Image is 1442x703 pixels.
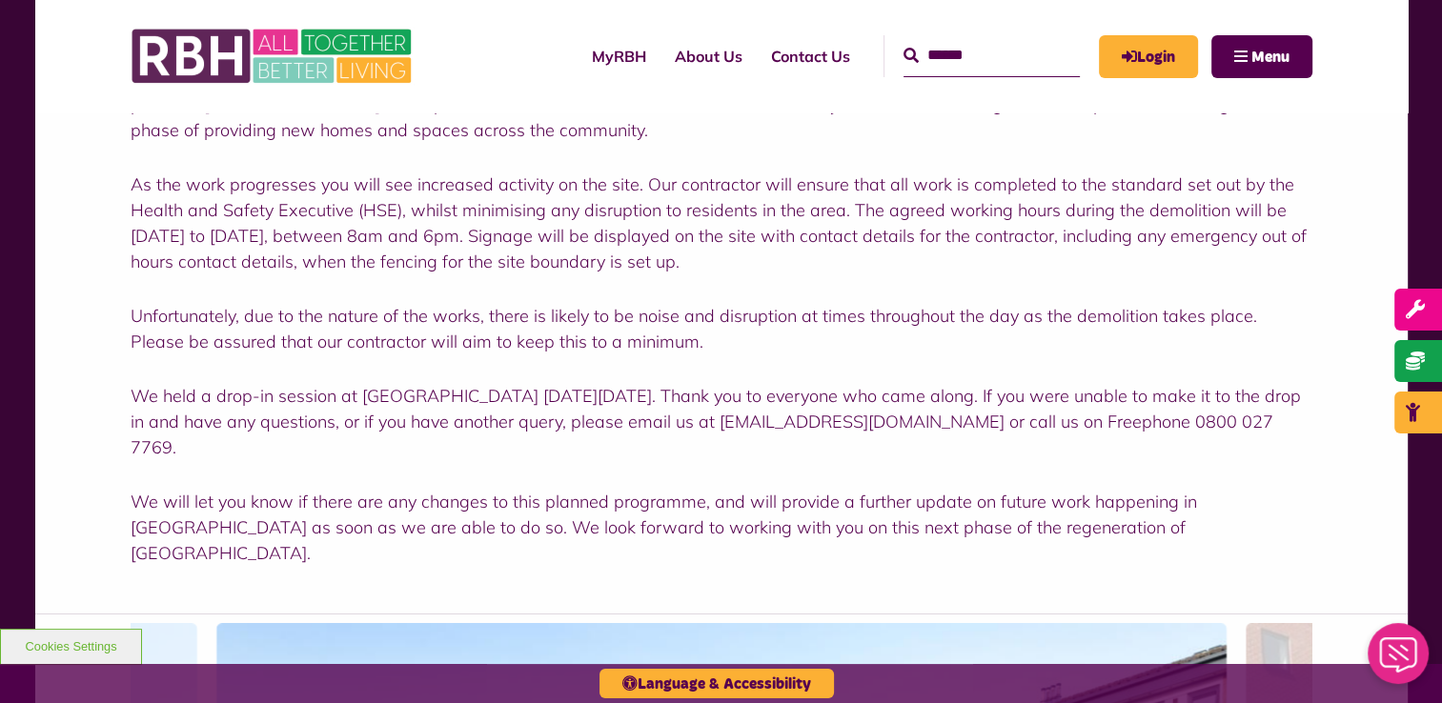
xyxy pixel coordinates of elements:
a: MyRBH [578,30,660,82]
input: Search [904,35,1080,76]
button: Navigation [1211,35,1312,78]
iframe: Netcall Web Assistant for live chat [1356,617,1442,703]
p: As the work progresses you will see increased activity on the site. Our contractor will ensure th... [131,171,1312,274]
span: Menu [1251,50,1290,65]
p: Unfortunately, due to the nature of the works, there is likely to be noise and disruption at time... [131,303,1312,354]
a: MyRBH [1099,35,1198,78]
p: We will let you know if there are any changes to this planned programme, and will provide a furth... [131,489,1312,566]
a: Contact Us [757,30,864,82]
button: Language & Accessibility [599,669,834,698]
a: About Us [660,30,757,82]
p: We held a drop-in session at [GEOGRAPHIC_DATA] [DATE][DATE]. Thank you to everyone who came along... [131,383,1312,460]
img: RBH [131,19,416,93]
